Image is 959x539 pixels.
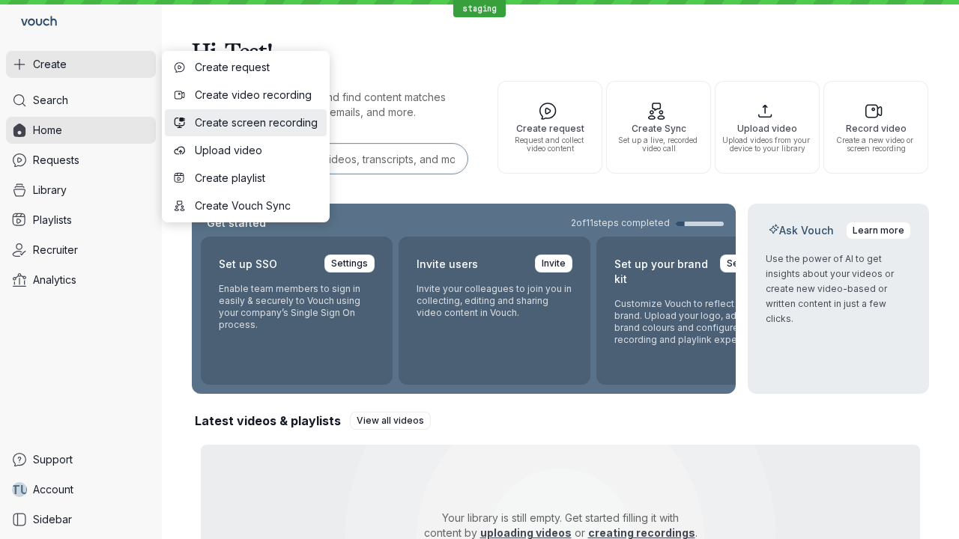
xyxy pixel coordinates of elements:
[571,217,724,229] a: 2of11steps completed
[33,123,62,138] span: Home
[417,255,478,274] h2: Invite users
[33,57,67,72] span: Create
[195,88,318,103] span: Create video recording
[195,115,318,130] span: Create screen recording
[219,283,375,331] p: Enable team members to sign in easily & securely to Vouch using your company’s Single Sign On pro...
[720,255,770,272] a: Settings
[33,272,76,287] span: Analytics
[11,482,20,497] span: T
[6,87,156,114] a: Search
[33,93,68,108] span: Search
[715,81,820,174] button: Upload videoUpload videos from your device to your library
[219,255,277,274] h2: Set up SSO
[6,237,156,264] a: Recruiter
[192,30,929,72] h1: Hi, Test!
[20,482,28,497] span: U
[33,213,72,228] span: Playlists
[480,526,572,539] a: uploading videos
[504,136,596,153] span: Request and collect video content
[613,136,704,153] span: Set up a live, recorded video call
[830,136,922,153] span: Create a new video or screen recording
[846,222,911,240] a: Learn more
[606,81,711,174] button: Create SyncSet up a live, recorded video call
[350,412,431,430] a: View all videos
[6,51,156,78] button: Create
[417,283,572,319] p: Invite your colleagues to join you in collecting, editing and sharing video content in Vouch.
[853,223,904,238] span: Learn more
[6,6,63,39] a: Go to homepage
[766,252,911,326] p: Use the power of AI to get insights about your videos or create new video-based or written conten...
[542,256,566,271] span: Invite
[6,147,156,174] a: Requests
[614,298,770,346] p: Customize Vouch to reflect your brand. Upload your logo, adjust brand colours and configure the r...
[588,526,695,539] a: creating recordings
[614,255,711,289] h2: Set up your brand kit
[165,192,327,219] button: Create Vouch Sync
[33,183,67,198] span: Library
[195,171,318,186] span: Create playlist
[823,81,928,174] button: Record videoCreate a new video or screen recording
[33,243,78,258] span: Recruiter
[195,412,341,429] h2: Latest videos & playlists
[165,54,327,81] button: Create request
[33,452,73,467] span: Support
[195,198,318,213] span: Create Vouch Sync
[165,165,327,192] button: Create playlist
[204,216,269,231] h2: Get started
[33,512,72,527] span: Sidebar
[165,82,327,109] button: Create video recording
[165,137,327,164] button: Upload video
[6,117,156,144] a: Home
[6,506,156,533] a: Sidebar
[6,177,156,204] a: Library
[195,60,318,75] span: Create request
[331,256,368,271] span: Settings
[497,81,602,174] button: Create requestRequest and collect video content
[721,136,813,153] span: Upload videos from your device to your library
[766,223,837,238] h2: Ask Vouch
[6,267,156,293] a: Analytics
[357,413,424,428] span: View all videos
[504,124,596,133] span: Create request
[33,482,73,497] span: Account
[830,124,922,133] span: Record video
[6,446,156,473] a: Support
[165,109,327,136] button: Create screen recording
[613,124,704,133] span: Create Sync
[727,256,763,271] span: Settings
[6,476,156,503] a: TUAccount
[535,255,572,272] a: Invite
[6,207,156,234] a: Playlists
[721,124,813,133] span: Upload video
[324,255,375,272] a: Settings
[192,90,471,120] p: Search for any keywords and find content matches through transcriptions, user emails, and more.
[571,217,670,229] span: 2 of 11 steps completed
[195,143,318,158] span: Upload video
[33,153,79,168] span: Requests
